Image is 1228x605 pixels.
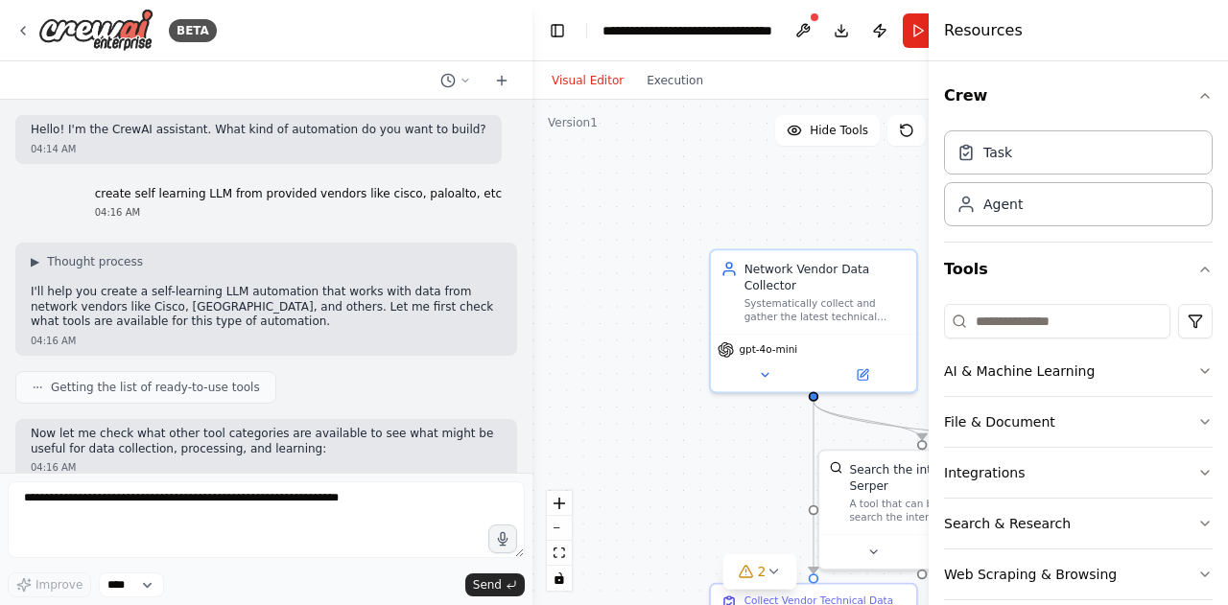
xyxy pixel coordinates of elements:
div: Task [983,143,1012,162]
div: Search the internet with Serper [849,461,1014,495]
span: 2 [758,562,767,581]
div: BETA [169,19,217,42]
span: gpt-4o-mini [739,343,797,357]
p: create self learning LLM from provided vendors like cisco, paloalto, etc [95,187,502,202]
nav: breadcrumb [602,21,772,40]
button: Hide left sidebar [544,17,571,44]
button: fit view [547,541,572,566]
h4: Resources [944,19,1023,42]
div: Network Vendor Data CollectorSystematically collect and gather the latest technical documentation... [709,249,918,394]
button: AI & Machine Learning [944,346,1213,396]
div: 04:16 AM [95,205,502,220]
div: Network Vendor Data Collector [744,261,907,294]
img: Logo [38,9,153,52]
button: 2 [723,554,797,590]
span: Improve [35,577,83,593]
span: Send [473,577,502,593]
p: Now let me check what other tool categories are available to see what might be useful for data co... [31,427,502,456]
div: 04:14 AM [31,142,486,156]
div: A tool that can be used to search the internet with a search_query. Supports different search typ... [849,498,1014,524]
button: Crew [944,69,1213,123]
button: Hide Tools [775,115,880,146]
button: ▶Thought process [31,254,143,269]
button: Click to speak your automation idea [488,524,517,553]
div: Version 1 [548,115,598,130]
button: Integrations [944,448,1213,498]
div: 04:16 AM [31,334,502,348]
button: toggle interactivity [547,566,572,591]
span: Hide Tools [810,123,868,138]
button: Improve [8,572,91,597]
p: I'll help you create a self-learning LLM automation that works with data from network vendors lik... [31,285,502,330]
button: Tools [944,243,1213,296]
button: Web Scraping & Browsing [944,549,1213,599]
img: SerperDevTool [830,461,843,475]
button: Switch to previous chat [433,69,479,92]
div: Crew [944,123,1213,242]
div: React Flow controls [547,491,572,591]
div: 04:16 AM [31,460,502,475]
button: Visual Editor [540,69,635,92]
button: zoom out [547,516,572,541]
span: ▶ [31,254,39,269]
div: SerperDevToolSearch the internet with SerperA tool that can be used to search the internet with a... [817,449,1027,570]
button: File & Document [944,397,1213,447]
button: Send [465,573,525,596]
button: zoom in [547,491,572,516]
span: Thought process [47,254,143,269]
button: Open in side panel [815,365,909,385]
span: Getting the list of ready-to-use tools [51,380,260,395]
button: Execution [635,69,715,92]
button: Search & Research [944,499,1213,548]
div: Agent [983,195,1023,214]
g: Edge from 674bb5df-6d87-4a15-ac25-d548e8b9f778 to 63f2dac3-755b-48b2-8139-b01d6687b4f7 [805,402,821,574]
div: Systematically collect and gather the latest technical documentation, product specifications, sec... [744,297,907,324]
button: Start a new chat [486,69,517,92]
p: Hello! I'm the CrewAI assistant. What kind of automation do you want to build? [31,123,486,138]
